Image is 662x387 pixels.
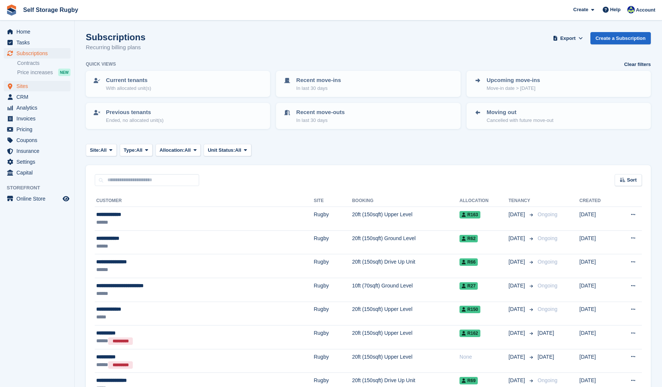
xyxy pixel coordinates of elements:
span: [DATE] [509,353,527,361]
a: menu [4,26,70,37]
a: menu [4,124,70,135]
a: menu [4,48,70,59]
span: All [235,147,241,154]
span: All [185,147,191,154]
span: Subscriptions [16,48,61,59]
p: Cancelled with future move-out [487,117,553,124]
img: Richard Palmer [627,6,635,13]
th: Booking [352,195,459,207]
span: [DATE] [509,329,527,337]
th: Created [580,195,616,207]
a: Recent move-outs In last 30 days [277,104,459,128]
span: [DATE] [538,330,554,336]
button: Allocation: All [156,144,201,156]
td: 20ft (150sqft) Upper Level [352,207,459,231]
p: In last 30 days [296,117,345,124]
p: Recent move-ins [296,76,341,85]
span: Coupons [16,135,61,145]
span: [DATE] [509,377,527,384]
span: Allocation: [160,147,185,154]
span: All [100,147,107,154]
p: Current tenants [106,76,151,85]
a: Price increases NEW [17,68,70,76]
td: [DATE] [580,254,616,278]
th: Allocation [459,195,508,207]
span: Settings [16,157,61,167]
td: 10ft (70sqft) Ground Level [352,278,459,302]
a: menu [4,193,70,204]
span: Ongoing [538,259,558,265]
img: stora-icon-8386f47178a22dfd0bd8f6a31ec36ba5ce8667c1dd55bd0f319d3a0aa187defe.svg [6,4,17,16]
span: R162 [459,330,480,337]
span: [DATE] [509,305,527,313]
button: Type: All [120,144,153,156]
td: [DATE] [580,349,616,373]
p: Recent move-outs [296,108,345,117]
th: Site [314,195,352,207]
a: Recent move-ins In last 30 days [277,72,459,96]
a: Current tenants With allocated unit(s) [87,72,269,96]
button: Export [552,32,584,44]
span: R150 [459,306,480,313]
td: 20ft (150sqft) Upper Level [352,349,459,373]
span: Analytics [16,103,61,113]
td: [DATE] [580,302,616,325]
p: Upcoming move-ins [487,76,540,85]
a: Contracts [17,60,70,67]
span: Unit Status: [208,147,235,154]
span: R163 [459,211,480,218]
p: Ended, no allocated unit(s) [106,117,164,124]
p: Previous tenants [106,108,164,117]
a: Upcoming move-ins Move-in date > [DATE] [467,72,650,96]
span: [DATE] [509,211,527,218]
span: Ongoing [538,306,558,312]
td: Rugby [314,278,352,302]
span: Price increases [17,69,53,76]
h1: Subscriptions [86,32,145,42]
p: With allocated unit(s) [106,85,151,92]
button: Site: All [86,144,117,156]
span: Invoices [16,113,61,124]
a: Preview store [62,194,70,203]
a: menu [4,146,70,156]
a: menu [4,37,70,48]
div: None [459,353,508,361]
a: Moving out Cancelled with future move-out [467,104,650,128]
span: Export [560,35,575,42]
td: Rugby [314,254,352,278]
span: Sites [16,81,61,91]
td: Rugby [314,325,352,349]
td: Rugby [314,207,352,231]
span: Storefront [7,184,74,192]
p: Moving out [487,108,553,117]
span: Ongoing [538,283,558,289]
span: [DATE] [509,258,527,266]
h6: Quick views [86,61,116,67]
span: Insurance [16,146,61,156]
td: Rugby [314,230,352,254]
th: Customer [95,195,314,207]
a: menu [4,81,70,91]
td: Rugby [314,349,352,373]
a: menu [4,157,70,167]
span: Tasks [16,37,61,48]
span: Help [610,6,621,13]
span: Sort [627,176,637,184]
span: Site: [90,147,100,154]
span: Capital [16,167,61,178]
td: 20ft (150sqft) Upper Level [352,325,459,349]
td: 20ft (150sqft) Upper Level [352,302,459,325]
span: Type: [124,147,137,154]
th: Tenancy [509,195,535,207]
span: [DATE] [509,282,527,290]
button: Unit Status: All [204,144,251,156]
div: NEW [58,69,70,76]
span: Create [573,6,588,13]
a: Previous tenants Ended, no allocated unit(s) [87,104,269,128]
td: [DATE] [580,230,616,254]
td: [DATE] [580,325,616,349]
span: Online Store [16,193,61,204]
td: 20ft (150sqft) Ground Level [352,230,459,254]
span: R66 [459,258,478,266]
td: [DATE] [580,207,616,231]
